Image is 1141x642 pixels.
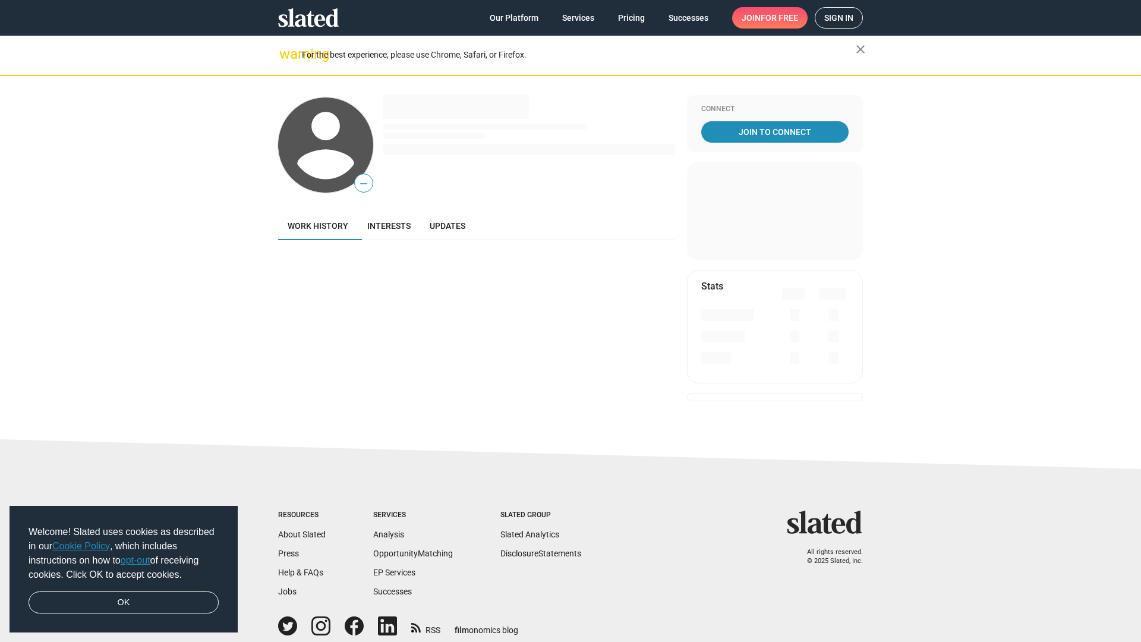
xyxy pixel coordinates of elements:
[701,280,723,292] mat-card-title: Stats
[609,7,654,29] a: Pricing
[10,506,238,633] div: cookieconsent
[669,7,708,29] span: Successes
[500,511,581,520] div: Slated Group
[29,591,219,614] a: dismiss cookie message
[480,7,548,29] a: Our Platform
[618,7,645,29] span: Pricing
[302,47,856,63] div: For the best experience, please use Chrome, Safari, or Firefox.
[373,530,404,539] a: Analysis
[288,221,348,231] span: Work history
[367,221,411,231] span: Interests
[455,625,469,635] span: film
[278,530,326,539] a: About Slated
[121,555,150,565] a: opt-out
[824,8,853,28] span: Sign in
[732,7,808,29] a: Joinfor free
[562,7,594,29] span: Services
[500,549,581,558] a: DisclosureStatements
[355,176,373,191] span: —
[373,549,453,558] a: OpportunityMatching
[553,7,604,29] a: Services
[659,7,718,29] a: Successes
[278,568,323,577] a: Help & FAQs
[704,121,846,143] span: Join To Connect
[358,212,420,240] a: Interests
[500,530,559,539] a: Slated Analytics
[853,42,868,56] mat-icon: close
[373,587,412,596] a: Successes
[761,7,798,29] span: for free
[411,618,440,636] a: RSS
[279,47,294,61] mat-icon: warning
[455,615,518,636] a: filmonomics blog
[420,212,475,240] a: Updates
[701,121,849,143] a: Join To Connect
[52,541,110,551] a: Cookie Policy
[742,7,798,29] span: Join
[278,549,299,558] a: Press
[795,548,863,565] p: All rights reserved. © 2025 Slated, Inc.
[430,221,465,231] span: Updates
[373,511,453,520] div: Services
[490,7,538,29] span: Our Platform
[278,511,326,520] div: Resources
[29,525,219,582] span: Welcome! Slated uses cookies as described in our , which includes instructions on how to of recei...
[815,7,863,29] a: Sign in
[278,212,358,240] a: Work history
[701,105,849,114] div: Connect
[278,587,297,596] a: Jobs
[373,568,415,577] a: EP Services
